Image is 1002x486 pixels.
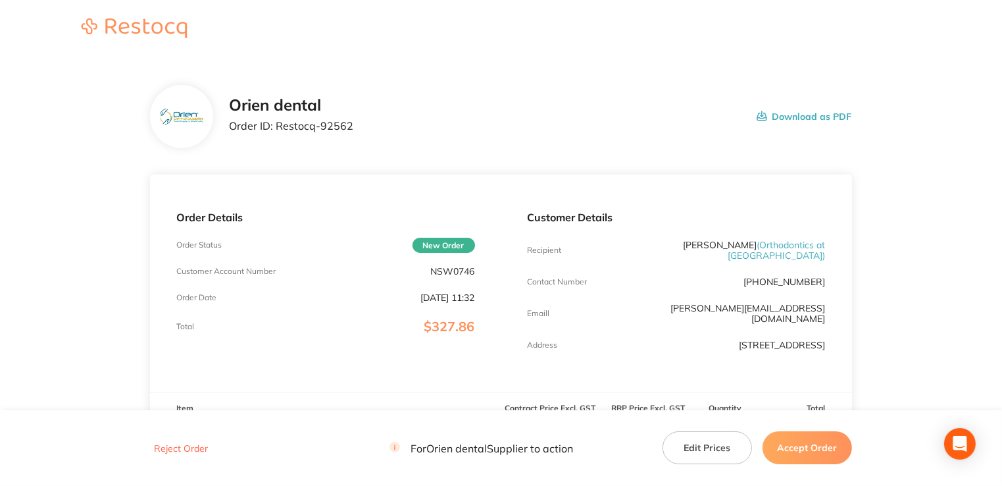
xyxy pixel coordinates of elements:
[528,211,826,223] p: Customer Details
[229,120,353,132] p: Order ID: Restocq- 92562
[753,393,851,424] th: Total
[424,318,475,335] span: $327.86
[728,239,826,261] span: ( Orthodontics at [GEOGRAPHIC_DATA] )
[176,293,216,302] p: Order Date
[176,322,194,331] p: Total
[176,240,222,250] p: Order Status
[161,109,203,125] img: eTEwcnBkag
[763,431,852,464] button: Accept Order
[663,431,752,464] button: Edit Prices
[528,340,558,350] p: Address
[150,443,212,454] button: Reject Order
[389,442,573,454] p: For Orien dental Supplier to action
[528,309,550,318] p: Emaill
[528,246,562,255] p: Recipient
[671,302,826,325] a: [PERSON_NAME][EMAIL_ADDRESS][DOMAIN_NAME]
[431,266,475,277] p: NSW0746
[739,340,826,350] p: [STREET_ADDRESS]
[68,18,200,38] img: Restocq logo
[627,240,826,261] p: [PERSON_NAME]
[697,393,753,424] th: Quantity
[176,211,474,223] p: Order Details
[501,393,599,424] th: Contract Price Excl. GST
[413,238,475,253] span: New Order
[528,277,588,286] p: Contact Number
[150,393,501,424] th: Item
[421,292,475,303] p: [DATE] 11:32
[176,267,276,276] p: Customer Account Number
[944,428,976,460] div: Open Intercom Messenger
[757,96,852,137] button: Download as PDF
[68,18,200,40] a: Restocq logo
[599,393,697,424] th: RRP Price Excl. GST
[229,96,353,115] h2: Orien dental
[744,277,826,287] p: [PHONE_NUMBER]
